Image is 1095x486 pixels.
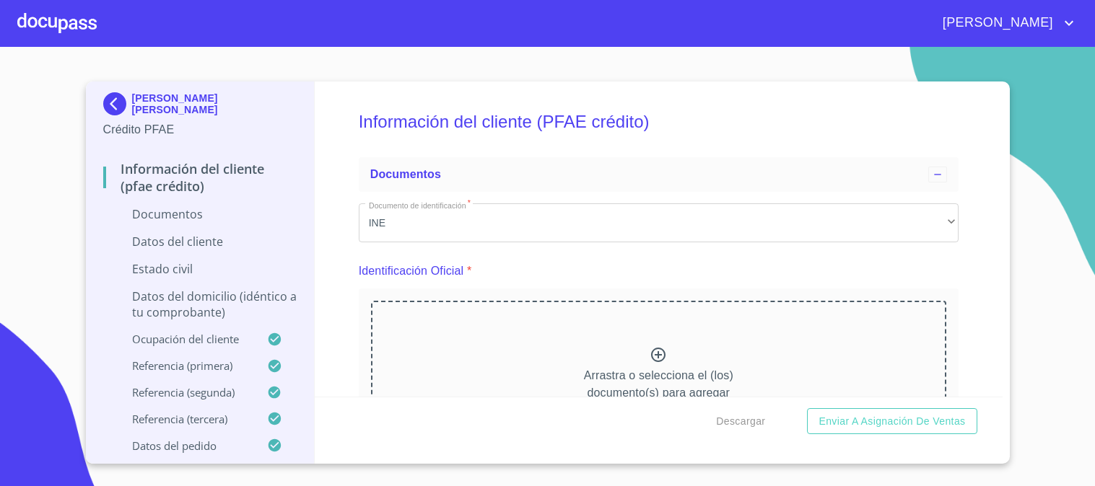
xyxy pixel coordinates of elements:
[359,203,959,242] div: INE
[359,157,959,192] div: Documentos
[103,160,297,195] p: Información del cliente (PFAE crédito)
[103,412,268,426] p: Referencia (tercera)
[103,121,297,138] p: Crédito PFAE
[359,262,464,280] p: Identificación Oficial
[103,92,132,115] img: Docupass spot blue
[932,12,1060,35] span: [PERSON_NAME]
[807,408,977,435] button: Enviar a Asignación de Ventas
[103,358,268,373] p: Referencia (primera)
[103,332,268,346] p: Ocupación del Cliente
[103,385,268,399] p: Referencia (segunda)
[584,367,733,402] p: Arrastra o selecciona el (los) documento(s) para agregar
[716,412,765,430] span: Descargar
[103,206,297,222] p: Documentos
[819,412,965,430] span: Enviar a Asignación de Ventas
[132,92,297,115] p: [PERSON_NAME] [PERSON_NAME]
[103,261,297,277] p: Estado Civil
[359,92,959,151] h5: Información del cliente (PFAE crédito)
[103,438,268,453] p: Datos del pedido
[370,168,441,180] span: Documentos
[932,12,1078,35] button: account of current user
[103,92,297,121] div: [PERSON_NAME] [PERSON_NAME]
[710,408,771,435] button: Descargar
[103,288,297,320] p: Datos del domicilio (idéntico a tu comprobante)
[103,234,297,249] p: Datos del cliente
